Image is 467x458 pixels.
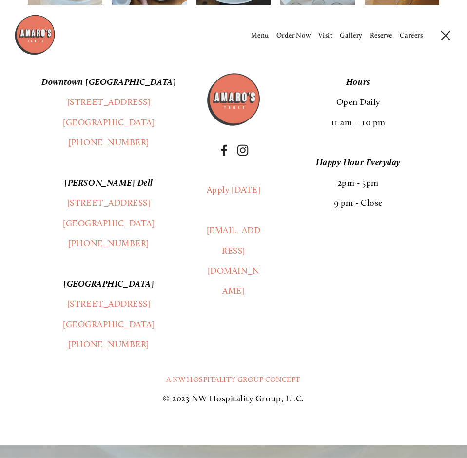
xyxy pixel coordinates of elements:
a: Apply [DATE] [207,184,260,195]
a: Visit [318,31,332,40]
a: Reserve [370,31,392,40]
img: Amaro's Table [14,14,56,56]
em: Downtown [GEOGRAPHIC_DATA] [41,77,176,87]
a: [STREET_ADDRESS][GEOGRAPHIC_DATA] [63,299,155,329]
a: Facebook [218,144,230,156]
p: Open Daily 11 am – 10 pm [277,72,439,133]
a: A NW Hospitality Group Concept [166,375,301,384]
em: Hours [346,77,370,87]
a: [GEOGRAPHIC_DATA] [63,218,155,229]
a: Careers [400,31,423,40]
a: [EMAIL_ADDRESS][DOMAIN_NAME] [207,225,260,296]
a: Gallery [340,31,362,40]
p: 2pm - 5pm 9 pm - Close [277,153,439,213]
a: [PHONE_NUMBER] [68,137,149,148]
em: [PERSON_NAME] Dell [64,178,153,188]
a: [STREET_ADDRESS] [67,97,151,107]
a: [PHONE_NUMBER] [68,238,149,249]
a: Menu [251,31,269,40]
a: [PHONE_NUMBER] [68,339,149,350]
em: Happy Hour Everyday [316,157,401,168]
a: Instagram [237,144,249,156]
a: [GEOGRAPHIC_DATA] [63,117,155,128]
img: Amaros_Logo.png [206,72,261,127]
em: [GEOGRAPHIC_DATA] [63,279,154,289]
p: © 2023 NW Hospitality Group, LLC. [28,389,439,409]
a: Order Now [276,31,311,40]
a: [STREET_ADDRESS] [67,198,151,208]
